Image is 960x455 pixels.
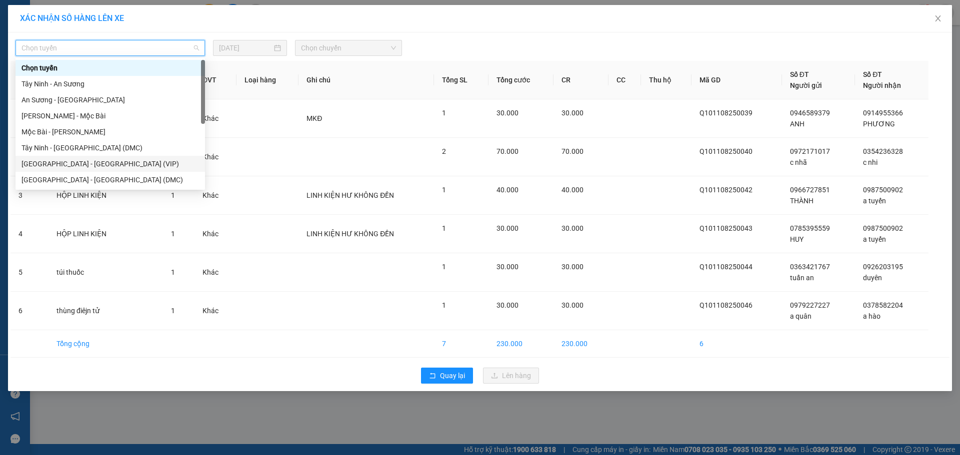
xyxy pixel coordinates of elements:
[790,197,813,205] span: THÀNH
[20,13,124,23] span: XÁC NHẬN SỐ HÀNG LÊN XE
[561,263,583,271] span: 30.000
[194,138,236,176] td: Khác
[790,274,814,282] span: tuấn an
[863,147,903,155] span: 0354236328
[10,215,48,253] td: 4
[790,263,830,271] span: 0363421767
[561,224,583,232] span: 30.000
[790,70,809,78] span: Số ĐT
[194,292,236,330] td: Khác
[691,61,782,99] th: Mã GD
[171,268,175,276] span: 1
[21,158,199,169] div: [GEOGRAPHIC_DATA] - [GEOGRAPHIC_DATA] (VIP)
[699,301,752,309] span: Q101108250046
[863,312,880,320] span: a hào
[15,92,205,108] div: An Sương - Tây Ninh
[561,301,583,309] span: 30.000
[863,224,903,232] span: 0987500902
[15,172,205,188] div: Sài Gòn - Tây Ninh (DMC)
[790,312,811,320] span: a quân
[21,62,199,73] div: Chọn tuyến
[48,253,163,292] td: túi thuốc
[171,191,175,199] span: 1
[21,126,199,137] div: Mộc Bài - [PERSON_NAME]
[553,61,608,99] th: CR
[699,186,752,194] span: Q101108250042
[15,140,205,156] div: Tây Ninh - Sài Gòn (DMC)
[863,235,886,243] span: a tuyến
[442,186,446,194] span: 1
[863,263,903,271] span: 0926203195
[863,197,886,205] span: a tuyến
[496,301,518,309] span: 30.000
[790,186,830,194] span: 0966727851
[440,370,465,381] span: Quay lại
[194,215,236,253] td: Khác
[10,292,48,330] td: 6
[10,99,48,138] td: 1
[21,142,199,153] div: Tây Ninh - [GEOGRAPHIC_DATA] (DMC)
[790,158,807,166] span: c nhã
[442,147,446,155] span: 2
[301,40,396,55] span: Chọn chuyến
[442,224,446,232] span: 1
[194,61,236,99] th: ĐVT
[561,109,583,117] span: 30.000
[434,330,488,358] td: 7
[21,40,199,55] span: Chọn tuyến
[15,124,205,140] div: Mộc Bài - Hồ Chí Minh
[496,109,518,117] span: 30.000
[863,158,877,166] span: c nhi
[483,368,539,384] button: uploadLên hàng
[924,5,952,33] button: Close
[21,110,199,121] div: [PERSON_NAME] - Mộc Bài
[790,147,830,155] span: 0972171017
[171,307,175,315] span: 1
[863,274,882,282] span: duyên
[561,147,583,155] span: 70.000
[171,230,175,238] span: 1
[306,191,394,199] span: LINH KIỆN HƯ KHÔNG ĐỀN
[863,81,901,89] span: Người nhận
[298,61,434,99] th: Ghi chú
[21,94,199,105] div: An Sương - [GEOGRAPHIC_DATA]
[699,224,752,232] span: Q101108250043
[699,263,752,271] span: Q101108250044
[15,76,205,92] div: Tây Ninh - An Sương
[863,120,895,128] span: PHƯƠNG
[863,301,903,309] span: 0378582204
[306,230,394,238] span: LINH KIỆN HƯ KHÔNG ĐỀN
[21,174,199,185] div: [GEOGRAPHIC_DATA] - [GEOGRAPHIC_DATA] (DMC)
[434,61,488,99] th: Tổng SL
[608,61,641,99] th: CC
[21,78,199,89] div: Tây Ninh - An Sương
[15,60,205,76] div: Chọn tuyến
[10,61,48,99] th: STT
[790,109,830,117] span: 0946589379
[863,186,903,194] span: 0987500902
[863,109,903,117] span: 0914955366
[194,99,236,138] td: Khác
[488,330,553,358] td: 230.000
[699,147,752,155] span: Q101108250040
[691,330,782,358] td: 6
[48,176,163,215] td: HỘP LINH KIỆN
[790,81,822,89] span: Người gửi
[790,301,830,309] span: 0979227227
[306,114,322,122] span: MKĐ
[496,224,518,232] span: 30.000
[496,147,518,155] span: 70.000
[790,120,804,128] span: ANH
[15,108,205,124] div: Hồ Chí Minh - Mộc Bài
[194,253,236,292] td: Khác
[553,330,608,358] td: 230.000
[429,372,436,380] span: rollback
[219,42,272,53] input: 11/08/2025
[10,253,48,292] td: 5
[10,138,48,176] td: 2
[561,186,583,194] span: 40.000
[496,263,518,271] span: 30.000
[699,109,752,117] span: Q101108250039
[15,156,205,172] div: Sài Gòn - Tây Ninh (VIP)
[48,330,163,358] td: Tổng cộng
